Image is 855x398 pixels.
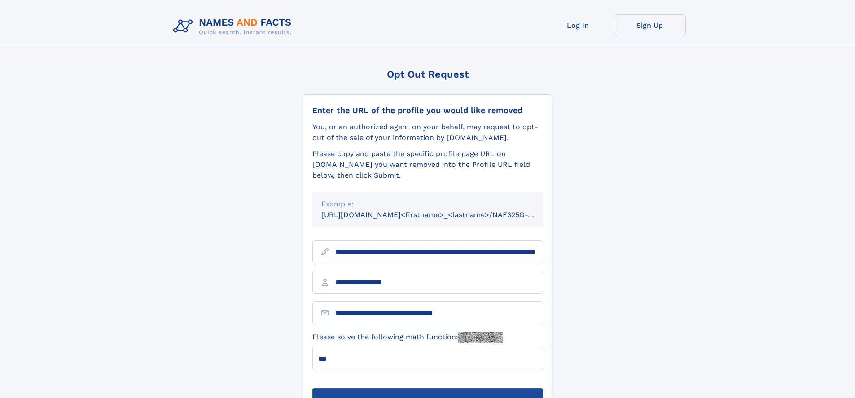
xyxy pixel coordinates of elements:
[321,210,560,219] small: [URL][DOMAIN_NAME]<firstname>_<lastname>/NAF325G-xxxxxxxx
[614,14,686,36] a: Sign Up
[312,332,503,343] label: Please solve the following math function:
[321,199,534,210] div: Example:
[542,14,614,36] a: Log In
[170,14,299,39] img: Logo Names and Facts
[312,149,543,181] div: Please copy and paste the specific profile page URL on [DOMAIN_NAME] you want removed into the Pr...
[303,69,552,80] div: Opt Out Request
[312,105,543,115] div: Enter the URL of the profile you would like removed
[312,122,543,143] div: You, or an authorized agent on your behalf, may request to opt-out of the sale of your informatio...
